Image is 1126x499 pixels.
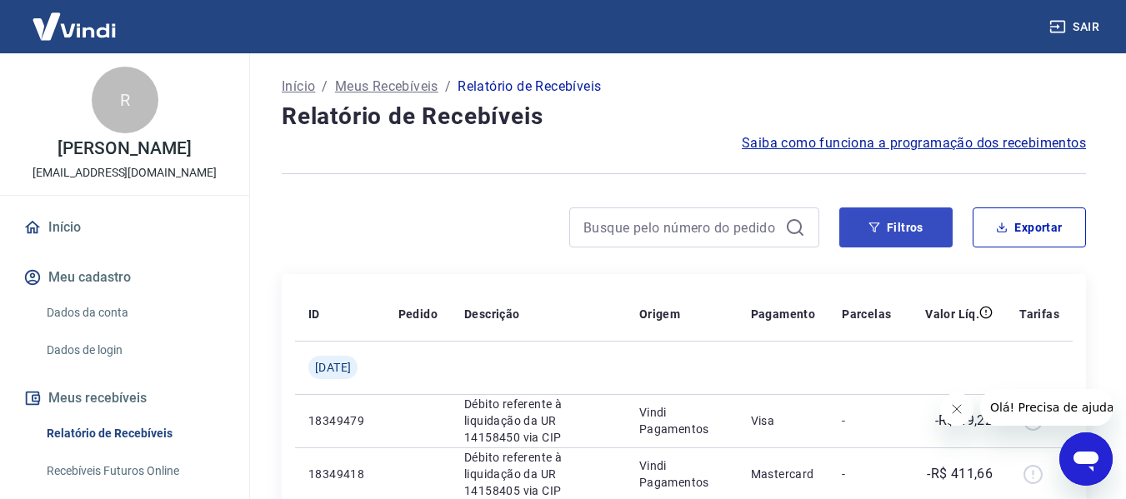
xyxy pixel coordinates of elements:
p: [EMAIL_ADDRESS][DOMAIN_NAME] [33,164,217,182]
iframe: Botão para abrir a janela de mensagens [1059,432,1113,486]
h4: Relatório de Recebíveis [282,100,1086,133]
button: Filtros [839,207,953,247]
button: Sair [1046,12,1106,42]
input: Busque pelo número do pedido [583,215,778,240]
a: Relatório de Recebíveis [40,417,229,451]
a: Dados da conta [40,296,229,330]
p: 18349479 [308,412,372,429]
p: -R$ 49,22 [935,411,993,431]
button: Exportar [973,207,1086,247]
p: Vindi Pagamentos [639,457,724,491]
p: Parcelas [842,306,891,322]
p: / [322,77,328,97]
div: R [92,67,158,133]
img: Vindi [20,1,128,52]
iframe: Fechar mensagem [940,392,973,426]
p: Origem [639,306,680,322]
p: -R$ 411,66 [927,464,993,484]
span: [DATE] [315,359,351,376]
p: Débito referente à liquidação da UR 14158450 via CIP [464,396,613,446]
a: Recebíveis Futuros Online [40,454,229,488]
p: Tarifas [1019,306,1059,322]
p: Débito referente à liquidação da UR 14158405 via CIP [464,449,613,499]
p: Pedido [398,306,438,322]
button: Meu cadastro [20,259,229,296]
p: [PERSON_NAME] [58,140,191,157]
p: Descrição [464,306,520,322]
span: Olá! Precisa de ajuda? [10,12,140,25]
a: Meus Recebíveis [335,77,438,97]
p: Relatório de Recebíveis [458,77,601,97]
p: - [842,412,891,429]
p: Visa [751,412,816,429]
p: / [445,77,451,97]
a: Dados de login [40,333,229,367]
p: Pagamento [751,306,816,322]
p: 18349418 [308,466,372,482]
p: Valor Líq. [925,306,979,322]
a: Saiba como funciona a programação dos recebimentos [742,133,1086,153]
a: Início [20,209,229,246]
iframe: Mensagem da empresa [980,389,1113,426]
p: ID [308,306,320,322]
p: Vindi Pagamentos [639,404,724,437]
p: Mastercard [751,466,816,482]
p: - [842,466,891,482]
a: Início [282,77,315,97]
button: Meus recebíveis [20,380,229,417]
